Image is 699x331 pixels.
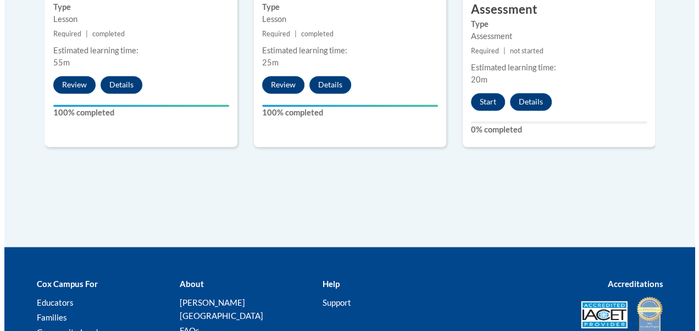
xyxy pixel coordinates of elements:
[88,30,120,38] span: completed
[175,297,258,320] a: [PERSON_NAME][GEOGRAPHIC_DATA]
[81,30,84,38] span: |
[297,30,329,38] span: completed
[258,30,286,38] span: Required
[290,30,292,38] span: |
[49,13,225,25] div: Lesson
[467,47,495,55] span: Required
[467,75,483,84] span: 20m
[467,93,501,111] button: Start
[49,30,77,38] span: Required
[49,76,91,93] button: Review
[499,47,501,55] span: |
[258,104,434,107] div: Your progress
[32,312,63,322] a: Families
[96,76,138,93] button: Details
[305,76,347,93] button: Details
[467,30,642,42] div: Assessment
[467,18,642,30] label: Type
[318,297,346,307] a: Support
[49,104,225,107] div: Your progress
[603,278,659,288] b: Accreditations
[49,45,225,57] div: Estimated learning time:
[506,47,539,55] span: not started
[258,58,274,67] span: 25m
[258,76,300,93] button: Review
[318,278,335,288] b: Help
[467,124,642,136] label: 0% completed
[49,58,65,67] span: 55m
[258,107,434,119] label: 100% completed
[32,297,69,307] a: Educators
[49,107,225,119] label: 100% completed
[32,278,93,288] b: Cox Campus For
[467,62,642,74] div: Estimated learning time:
[49,1,225,13] label: Type
[258,13,434,25] div: Lesson
[175,278,199,288] b: About
[576,301,623,328] img: Accredited IACET® Provider
[258,1,434,13] label: Type
[258,45,434,57] div: Estimated learning time:
[506,93,547,111] button: Details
